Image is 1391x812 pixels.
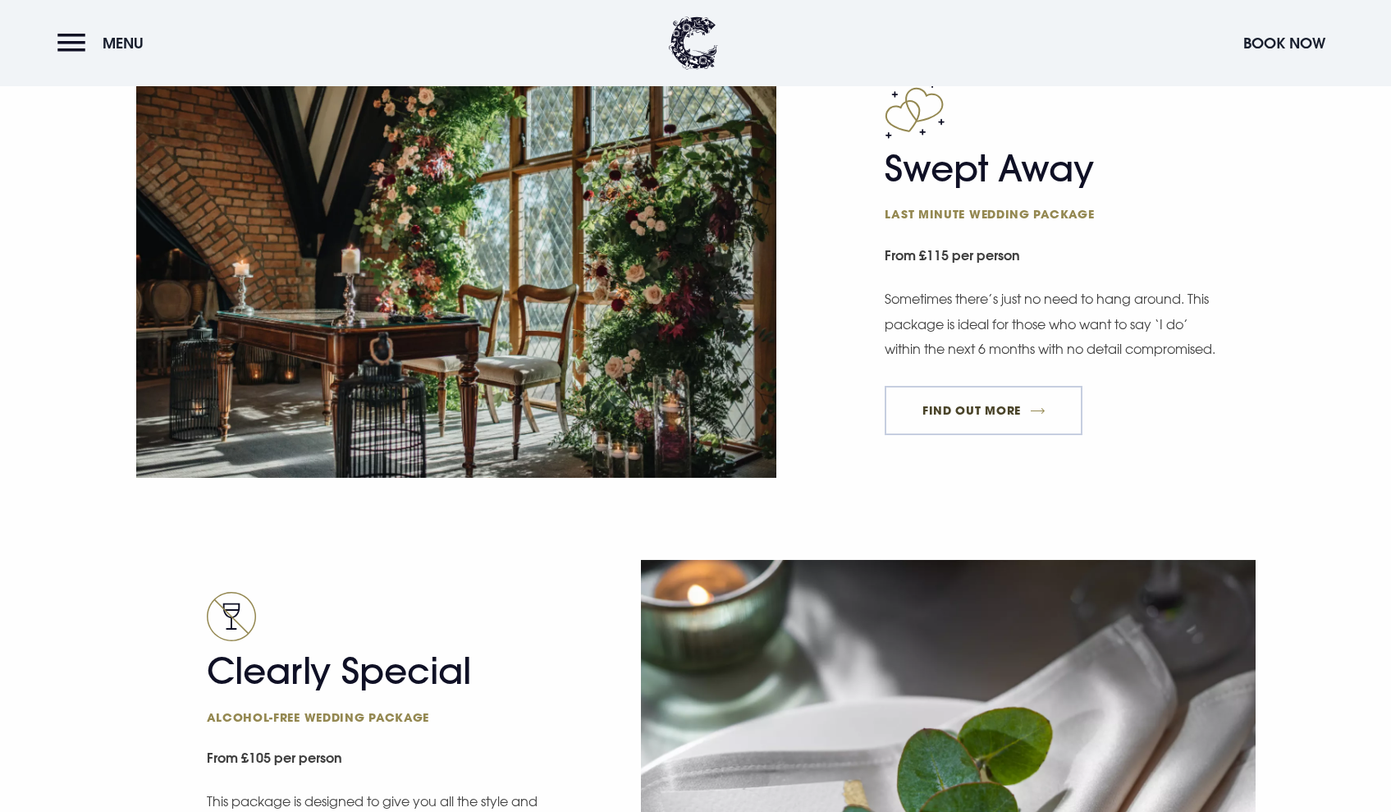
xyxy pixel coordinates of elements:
span: Alcohol-free wedding package [207,709,527,725]
img: Block icon [885,81,945,139]
img: Clandeboye Lodge [669,16,718,70]
span: Menu [103,34,144,53]
small: From £115 per person [885,239,1255,276]
span: Last minute wedding package [885,206,1205,222]
img: No alcohol icon [207,592,256,641]
p: Sometimes there’s just no need to hang around. This package is ideal for those who want to say ‘I... [885,287,1221,361]
img: Ceremony table beside an arched window at a Wedding Venue Northern Ireland [136,51,776,478]
button: Menu [57,25,152,61]
button: Book Now [1235,25,1334,61]
a: FIND OUT MORE [885,386,1082,435]
h2: Clearly Special [207,649,527,725]
h2: Swept Away [885,147,1205,222]
small: From £105 per person [207,741,551,778]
